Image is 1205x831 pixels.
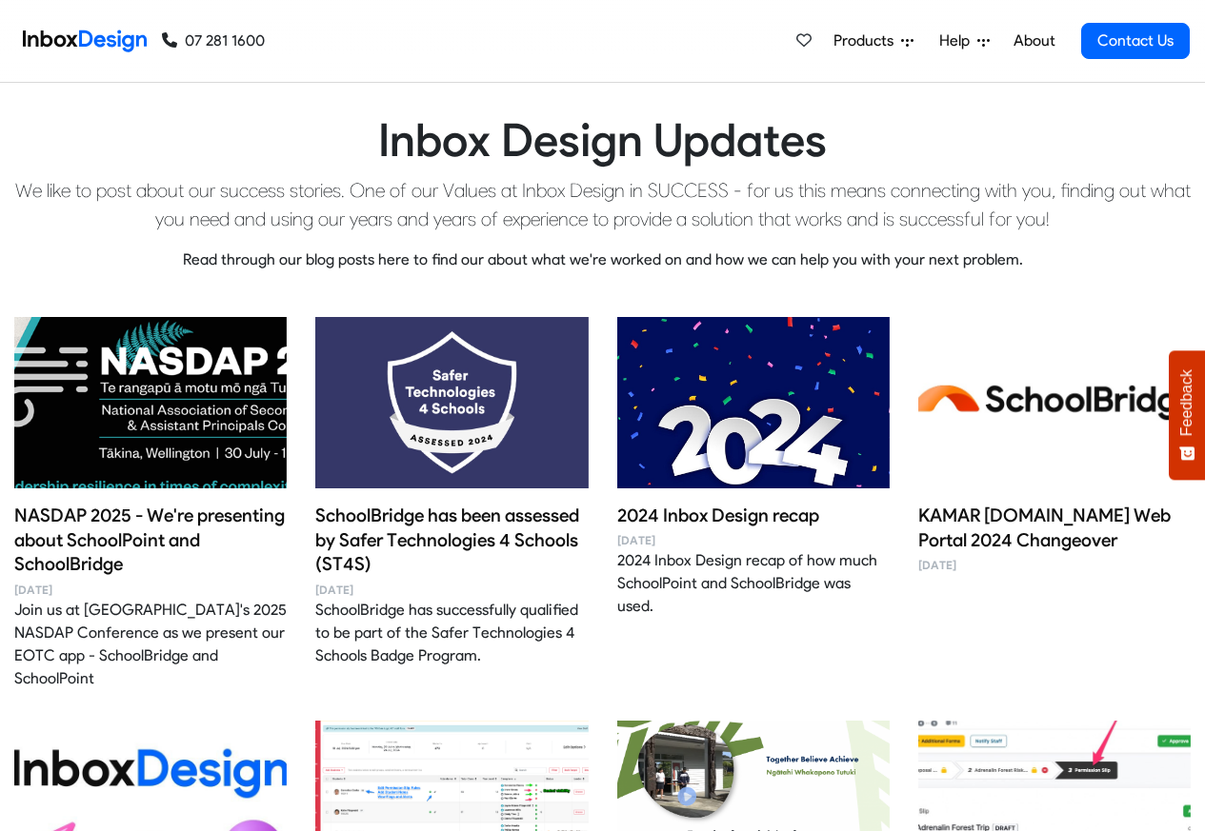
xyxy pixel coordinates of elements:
[315,599,588,667] div: SchoolBridge has successfully qualified to be part of the Safer Technologies 4 Schools Badge Prog...
[617,288,890,517] img: 2024 Inbox Design recap image
[1008,22,1060,60] a: About
[315,288,588,517] img: SchoolBridge has been assessed by Safer Technologies 4 Schools (ST4S) image
[617,549,890,618] div: 2024 Inbox Design recap of how much SchoolPoint and SchoolBridge was used.
[14,113,1191,168] h1: Inbox Design Updates
[939,30,977,52] span: Help
[918,288,1191,517] img: KAMAR school.kiwi Web Portal 2024 Changeover image
[1081,23,1190,59] a: Contact Us
[932,22,997,60] a: Help
[833,30,901,52] span: Products
[918,557,1191,574] time: [DATE]
[14,317,287,691] a: NASDAP 2025 - We're presenting about SchoolPoint and SchoolBridge image NASDAP 2025 - We're prese...
[617,504,890,528] h4: 2024 Inbox Design recap
[315,582,588,599] time: [DATE]
[617,317,890,619] a: 2024 Inbox Design recap image 2024 Inbox Design recap [DATE] 2024 Inbox Design recap of how much ...
[826,22,921,60] a: Products
[162,30,265,52] a: 07 281 1600
[1169,350,1205,480] button: Feedback - Show survey
[14,582,287,599] time: [DATE]
[1178,369,1195,436] span: Feedback
[617,532,890,549] time: [DATE]
[14,248,1191,271] p: Read through our blog posts here to find our about what we're worked on and how we can help you w...
[918,317,1191,575] a: KAMAR school.kiwi Web Portal 2024 Changeover image KAMAR [DOMAIN_NAME] Web Portal 2024 Changeover...
[315,317,588,668] a: SchoolBridge has been assessed by Safer Technologies 4 Schools (ST4S) image SchoolBridge has been...
[14,288,287,517] img: NASDAP 2025 - We're presenting about SchoolPoint and SchoolBridge image
[315,504,588,578] h4: SchoolBridge has been assessed by Safer Technologies 4 Schools (ST4S)
[14,599,287,690] div: Join us at [GEOGRAPHIC_DATA]'s 2025 NASDAP Conference as we present our EOTC app - SchoolBridge a...
[14,504,287,578] h4: NASDAP 2025 - We're presenting about SchoolPoint and SchoolBridge
[14,176,1191,233] p: We like to post about our success stories. One of our Values at Inbox Design in SUCCESS - for us ...
[918,504,1191,553] h4: KAMAR [DOMAIN_NAME] Web Portal 2024 Changeover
